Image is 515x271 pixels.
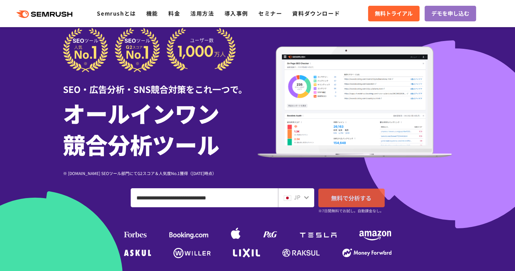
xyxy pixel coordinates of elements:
small: ※7日間無料でお試し。自動課金なし。 [318,208,384,214]
span: 無料トライアル [375,9,413,18]
a: 機能 [146,9,158,17]
div: SEO・広告分析・SNS競合対策をこれ一つで。 [63,72,258,96]
a: 活用方法 [190,9,214,17]
a: 料金 [168,9,180,17]
a: デモを申し込む [425,6,476,21]
a: 導入事例 [224,9,248,17]
div: ※ [DOMAIN_NAME] SEOツール部門にてG2スコア＆人気度No.1獲得（[DATE]時点） [63,170,258,176]
a: 無料で分析する [318,189,385,207]
span: 無料で分析する [331,194,371,202]
span: JP [294,193,300,201]
a: セミナー [258,9,282,17]
a: 資料ダウンロード [292,9,340,17]
span: デモを申し込む [431,9,469,18]
a: Semrushとは [97,9,136,17]
a: 無料トライアル [368,6,420,21]
input: ドメイン、キーワードまたはURLを入力してください [131,189,278,207]
h1: オールインワン 競合分析ツール [63,97,258,160]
